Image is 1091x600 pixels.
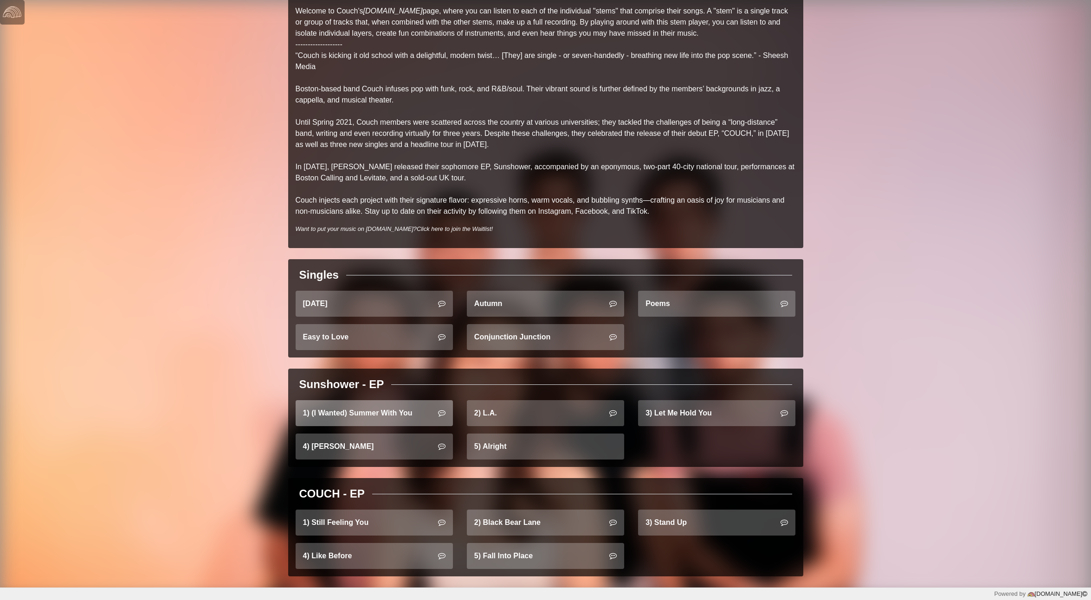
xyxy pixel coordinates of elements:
a: 3) Let Me Hold You [638,400,795,426]
a: 4) [PERSON_NAME] [296,434,453,460]
a: Easy to Love [296,324,453,350]
a: [DOMAIN_NAME] [363,7,422,15]
a: [DATE] [296,291,453,317]
a: Poems [638,291,795,317]
a: Click here to join the Waitlist! [417,225,493,232]
a: 5) Alright [467,434,624,460]
p: Welcome to Couch's page, where you can listen to each of the individual "stems" that comprise the... [296,6,796,217]
a: 4) Like Before [296,543,453,569]
a: Conjunction Junction [467,324,624,350]
a: 1) (I Wanted) Summer With You [296,400,453,426]
a: 5) Fall Into Place [467,543,624,569]
div: COUCH - EP [299,485,365,502]
a: 3) Stand Up [638,510,795,536]
a: Autumn [467,291,624,317]
a: 2) Black Bear Lane [467,510,624,536]
a: 1) Still Feeling You [296,510,453,536]
div: Sunshower - EP [299,376,384,393]
img: logo-color-e1b8fa5219d03fcd66317c3d3cfaab08a3c62fe3c3b9b34d55d8365b78b1766b.png [1027,591,1035,598]
div: Powered by [994,589,1087,598]
a: 2) L.A. [467,400,624,426]
div: Singles [299,267,339,283]
i: Want to put your music on [DOMAIN_NAME]? [296,225,493,232]
a: [DOMAIN_NAME] [1026,590,1087,597]
img: logo-white-4c48a5e4bebecaebe01ca5a9d34031cfd3d4ef9ae749242e8c4bf12ef99f53e8.png [3,3,21,21]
